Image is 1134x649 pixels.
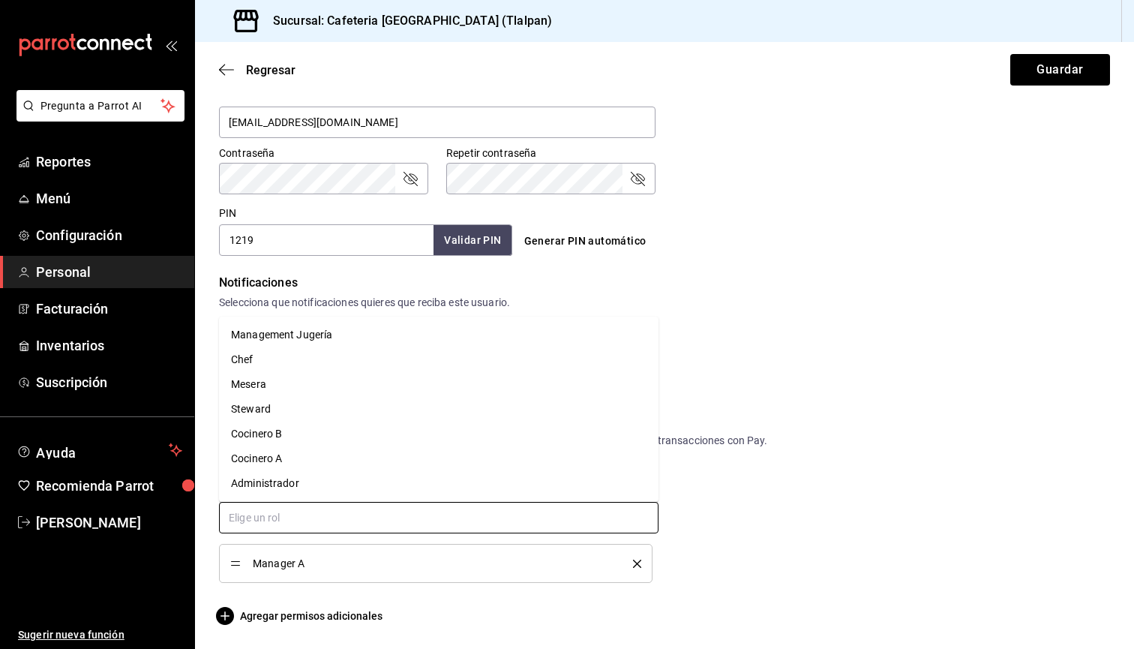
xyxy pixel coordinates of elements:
[165,39,177,51] button: open_drawer_menu
[219,372,658,397] li: Mesera
[18,627,182,643] span: Sugerir nueva función
[219,446,658,471] li: Cocinero A
[253,558,610,569] span: Manager A
[10,109,184,125] a: Pregunta a Parrot AI
[40,98,161,114] span: Pregunta a Parrot AI
[36,299,182,319] span: Facturación
[219,607,382,625] button: Agregar permisos adicionales
[401,170,419,188] button: passwordField
[219,471,658,496] li: Administrador
[219,63,295,77] button: Regresar
[219,422,658,446] li: Cocinero B
[1010,54,1110,86] button: Guardar
[219,208,236,218] label: PIN
[246,63,295,77] span: Regresar
[622,560,641,568] button: delete
[219,502,658,533] input: Elige un rol
[36,225,182,245] span: Configuración
[16,90,184,122] button: Pregunta a Parrot AI
[628,170,646,188] button: passwordField
[36,441,163,459] span: Ayuda
[219,295,1110,311] div: Selecciona que notificaciones quieres que reciba este usuario.
[36,335,182,356] span: Inventarios
[433,225,511,256] button: Validar PIN
[36,476,182,496] span: Recomienda Parrot
[36,372,182,392] span: Suscripción
[518,227,652,255] button: Generar PIN automático
[446,148,655,158] label: Repetir contraseña
[36,512,182,533] span: [PERSON_NAME]
[261,12,552,30] h3: Sucursal: Cafeteria [GEOGRAPHIC_DATA] (Tlalpan)
[219,148,428,158] label: Contraseña
[219,470,1110,490] div: Roles
[219,274,1110,292] div: Notificaciones
[219,397,658,422] li: Steward
[36,188,182,209] span: Menú
[36,152,182,172] span: Reportes
[36,262,182,282] span: Personal
[219,347,658,372] li: Chef
[219,323,658,347] li: Management Jugería
[219,224,433,256] input: 3 a 6 dígitos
